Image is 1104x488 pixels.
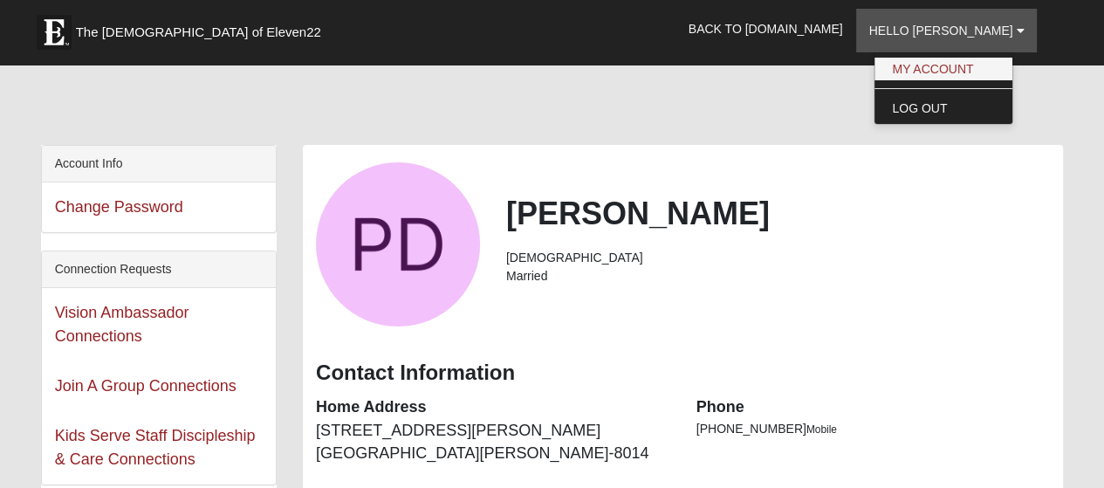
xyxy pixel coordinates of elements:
span: Mobile [806,423,837,436]
h3: Contact Information [316,361,1050,386]
a: Change Password [55,198,183,216]
li: Married [506,267,1050,285]
a: The [DEMOGRAPHIC_DATA] of Eleven22 [28,6,377,50]
a: My Account [874,58,1012,80]
div: Account Info [42,146,276,182]
a: Log Out [874,97,1012,120]
span: Hello [PERSON_NAME] [869,24,1013,38]
li: [PHONE_NUMBER] [696,420,1051,438]
img: Eleven22 logo [37,15,72,50]
a: Kids Serve Staff Discipleship & Care Connections [55,427,256,468]
a: Join A Group Connections [55,377,237,395]
dt: Home Address [316,396,670,419]
dt: Phone [696,396,1051,419]
a: View Fullsize Photo [316,162,480,326]
a: Hello [PERSON_NAME] [856,9,1038,52]
span: The [DEMOGRAPHIC_DATA] of Eleven22 [76,24,321,41]
a: Back to [DOMAIN_NAME] [675,7,856,51]
h2: [PERSON_NAME] [506,195,1050,232]
li: [DEMOGRAPHIC_DATA] [506,249,1050,267]
dd: [STREET_ADDRESS][PERSON_NAME] [GEOGRAPHIC_DATA][PERSON_NAME]-8014 [316,420,670,464]
a: Vision Ambassador Connections [55,304,189,345]
div: Connection Requests [42,251,276,288]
